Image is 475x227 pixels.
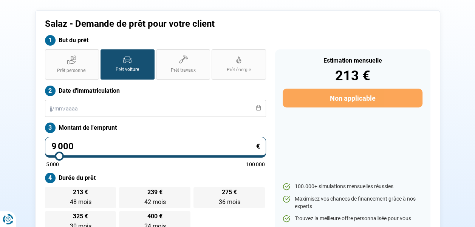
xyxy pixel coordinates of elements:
[283,58,422,64] div: Estimation mensuelle
[45,18,332,29] h1: Salaz - Demande de prêt pour votre client
[222,189,237,195] span: 275 €
[45,35,266,46] label: But du prêt
[218,198,240,206] span: 36 mois
[147,213,162,219] span: 400 €
[46,162,59,167] span: 5 000
[283,69,422,83] div: 213 €
[283,215,422,222] li: Trouvez la meilleure offre personnalisée pour vous
[246,162,265,167] span: 100 000
[45,173,266,183] label: Durée du prêt
[144,198,166,206] span: 42 mois
[227,67,251,73] span: Prêt énergie
[73,189,88,195] span: 213 €
[70,198,91,206] span: 48 mois
[45,86,266,96] label: Date d'immatriculation
[45,123,266,133] label: Montant de l'emprunt
[171,67,196,74] span: Prêt travaux
[283,195,422,210] li: Maximisez vos chances de financement grâce à nos experts
[147,189,162,195] span: 239 €
[283,89,422,107] button: Non applicable
[45,100,266,117] input: jj/mm/aaaa
[256,143,260,150] span: €
[73,213,88,219] span: 325 €
[57,67,87,74] span: Prêt personnel
[116,66,139,73] span: Prêt voiture
[283,183,422,190] li: 100.000+ simulations mensuelles réussies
